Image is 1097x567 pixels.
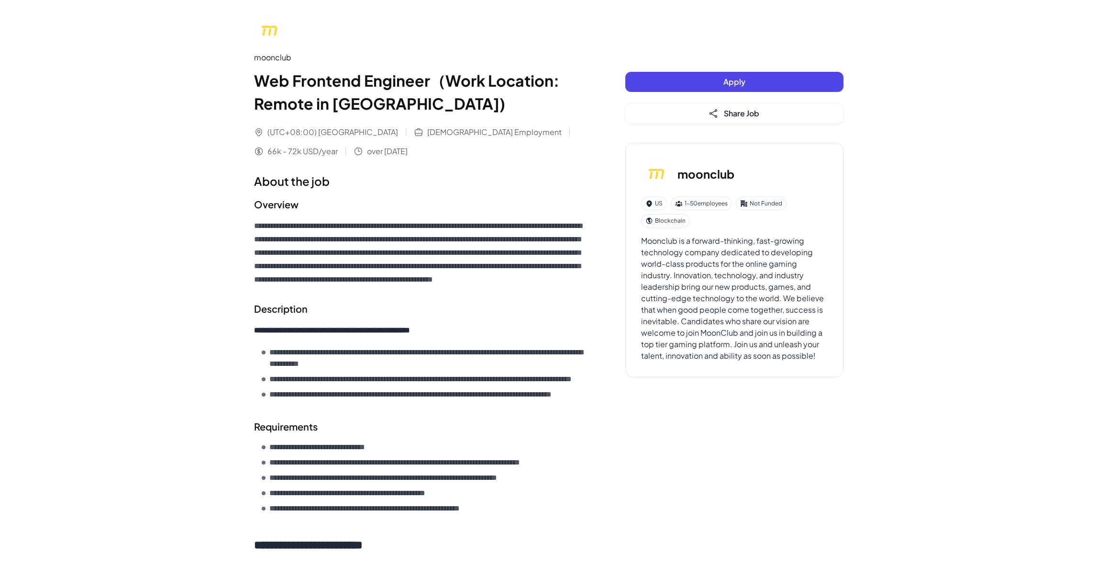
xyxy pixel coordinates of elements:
img: mo [641,159,672,189]
h1: About the job [254,172,587,190]
h2: Requirements [254,420,587,434]
span: Apply [723,77,745,87]
div: 1-50 employees [671,197,732,210]
h2: Description [254,302,587,316]
img: mo [254,15,285,46]
button: Apply [625,72,843,92]
div: Moonclub is a forward-thinking, fast-growing technology company dedicated to developing world-cla... [641,235,828,362]
span: (UTC+08:00) [GEOGRAPHIC_DATA] [267,126,398,138]
span: over [DATE] [367,146,408,157]
div: moonclub [254,52,587,63]
h1: Web Frontend Engineer（Work Location: Remote in [GEOGRAPHIC_DATA]) [254,69,587,115]
span: Share Job [724,108,759,118]
span: [DEMOGRAPHIC_DATA] Employment [427,126,562,138]
span: 66k - 72k USD/year [267,146,338,157]
button: Share Job [625,103,843,124]
div: Not Funded [736,197,787,210]
div: Blockchain [641,214,690,227]
h2: Overview [254,197,587,212]
div: US [641,197,667,210]
h3: moonclub [677,165,734,182]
